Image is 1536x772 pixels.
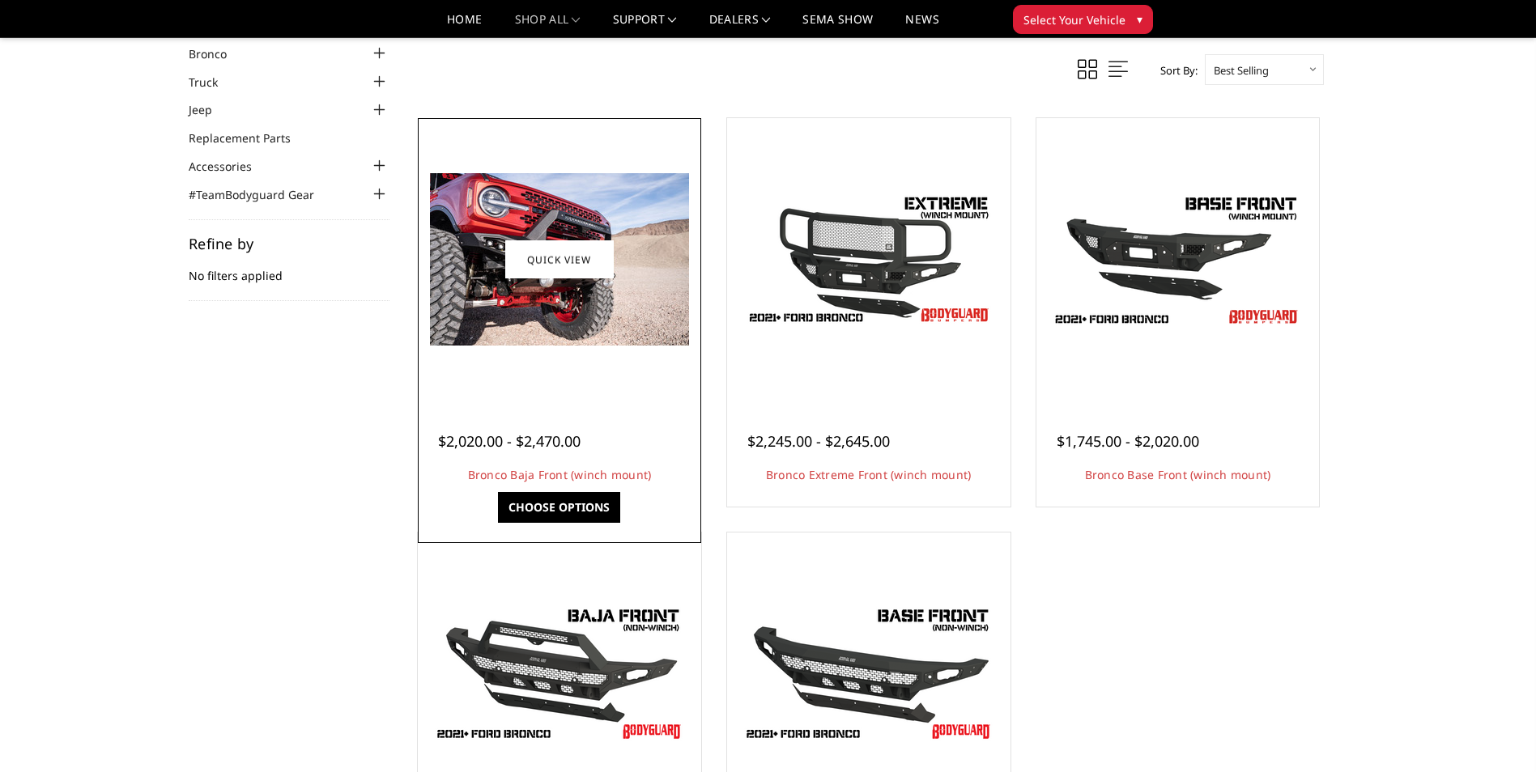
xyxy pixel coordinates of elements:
button: Select Your Vehicle [1013,5,1153,34]
a: Bronco Baja Front (winch mount) [468,467,652,482]
a: Dealers [709,14,771,37]
a: #TeamBodyguard Gear [189,186,334,203]
a: Home [447,14,482,37]
a: Bronco Extreme Front (winch mount) Bronco Extreme Front (winch mount) [731,122,1006,397]
a: Quick view [505,240,614,278]
img: Bronco Base Front (non-winch) [739,601,998,747]
iframe: Chat Widget [1455,694,1536,772]
span: $1,745.00 - $2,020.00 [1057,431,1199,451]
a: shop all [515,14,581,37]
a: Bronco [189,45,247,62]
a: Bodyguard Ford Bronco Bronco Baja Front (winch mount) [422,122,697,397]
span: Select Your Vehicle [1023,11,1125,28]
a: News [905,14,938,37]
h5: Refine by [189,236,389,251]
a: Choose Options [498,492,620,523]
a: Support [613,14,677,37]
a: Jeep [189,101,232,118]
img: Bronco Baja Front (winch mount) [430,173,689,346]
a: Replacement Parts [189,129,311,146]
span: ▾ [1137,11,1142,28]
a: SEMA Show [802,14,873,37]
a: Freedom Series - Bronco Base Front Bumper Bronco Base Front (winch mount) [1040,122,1316,397]
a: Bronco Base Front (winch mount) [1085,467,1271,482]
span: $2,020.00 - $2,470.00 [438,431,581,451]
a: Truck [189,74,238,91]
label: Sort By: [1151,58,1198,83]
a: Accessories [189,158,272,175]
a: Bronco Extreme Front (winch mount) [766,467,972,482]
span: $2,245.00 - $2,645.00 [747,431,890,451]
div: No filters applied [189,236,389,301]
